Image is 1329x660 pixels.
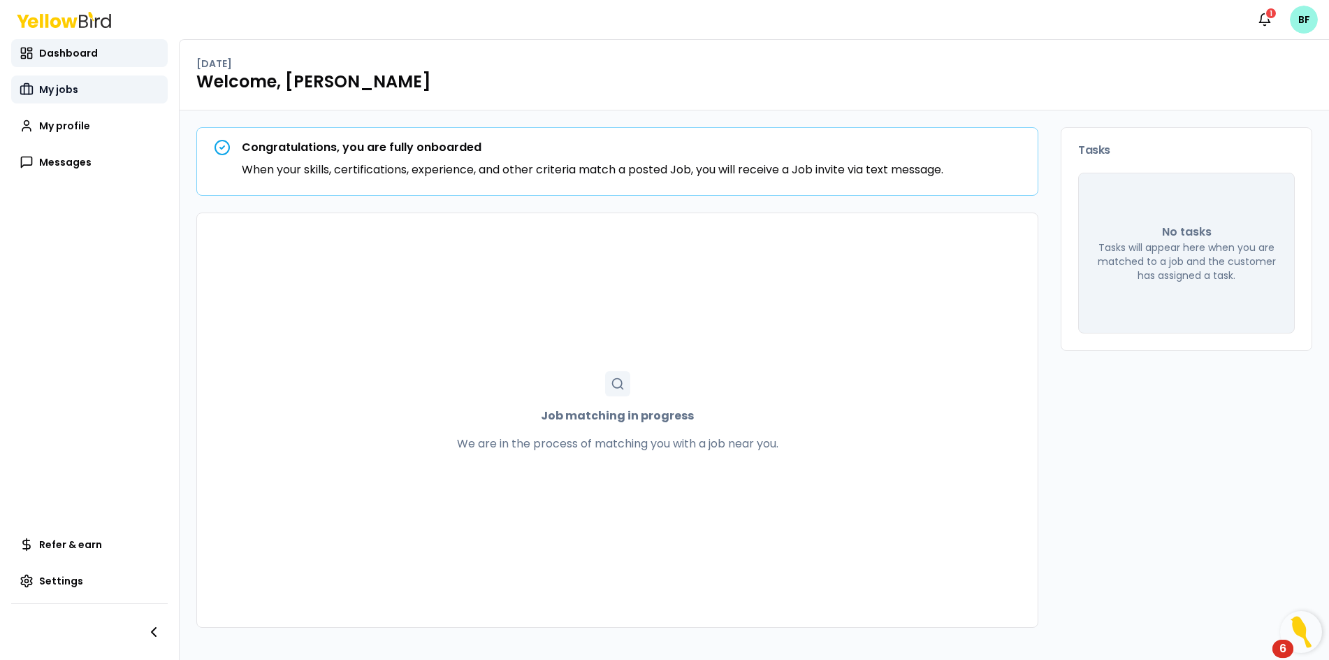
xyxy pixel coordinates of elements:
a: Messages [11,148,168,176]
p: Tasks will appear here when you are matched to a job and the customer has assigned a task. [1096,241,1277,282]
h1: Welcome, [PERSON_NAME] [196,71,1312,93]
p: When your skills, certifications, experience, and other criteria match a posted Job, you will rec... [242,162,943,178]
p: [DATE] [196,57,232,71]
span: BF [1290,6,1318,34]
button: Open Resource Center, 6 new notifications [1280,611,1322,653]
a: My jobs [11,76,168,103]
a: Refer & earn [11,531,168,559]
p: No tasks [1162,224,1212,241]
span: Settings [39,574,83,588]
span: Dashboard [39,46,98,60]
h3: Tasks [1078,145,1295,156]
strong: Job matching in progress [541,408,694,424]
div: 1 [1265,7,1277,20]
strong: Congratulations, you are fully onboarded [242,139,481,155]
button: 1 [1251,6,1279,34]
a: Settings [11,567,168,595]
a: Dashboard [11,39,168,67]
p: We are in the process of matching you with a job near you. [457,436,778,452]
span: My profile [39,119,90,133]
a: My profile [11,112,168,140]
span: Refer & earn [39,538,102,552]
span: My jobs [39,82,78,96]
span: Messages [39,155,92,169]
